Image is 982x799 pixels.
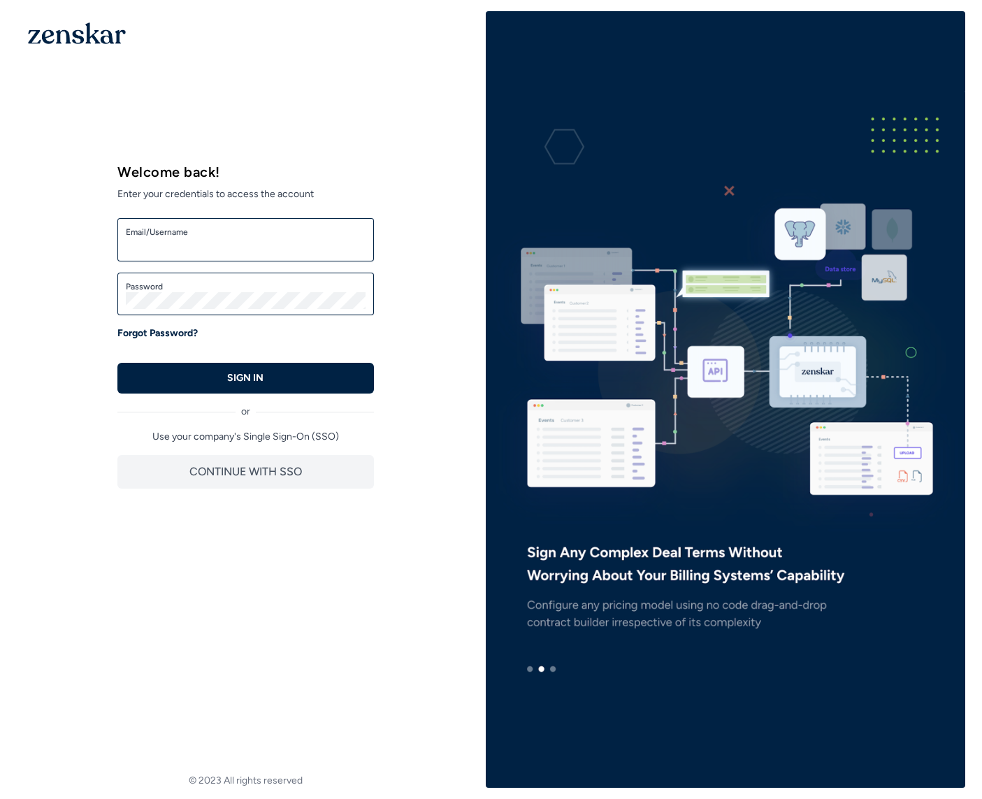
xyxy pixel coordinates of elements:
img: e3ZQAAAMhDCM8y96E9JIIDxLgAABAgQIECBAgAABAgQyAoJA5mpDCRAgQIAAAQIECBAgQIAAAQIECBAgQKAsIAiU37edAAECB... [486,92,966,708]
div: or [117,394,374,419]
p: Enter your credentials to access the account [117,182,374,201]
button: CONTINUE WITH SSO [117,455,374,489]
p: SIGN IN [227,371,263,385]
footer: © 2023 All rights reserved [6,774,486,788]
button: SIGN IN [117,363,374,394]
label: Email/Username [126,226,366,238]
a: Forgot Password? [117,326,198,340]
img: 1OGAJ2xQqyY4LXKgY66KYq0eOWRCkrZdAb3gUhuVAqdWPZE9SRJmCz+oDMSn4zDLXe31Ii730ItAGKgCKgCCgCikA4Av8PJUP... [28,22,126,44]
label: Password [126,281,366,292]
p: Welcome back! [117,162,374,182]
p: Use your company's Single Sign-On (SSO) [117,430,374,444]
